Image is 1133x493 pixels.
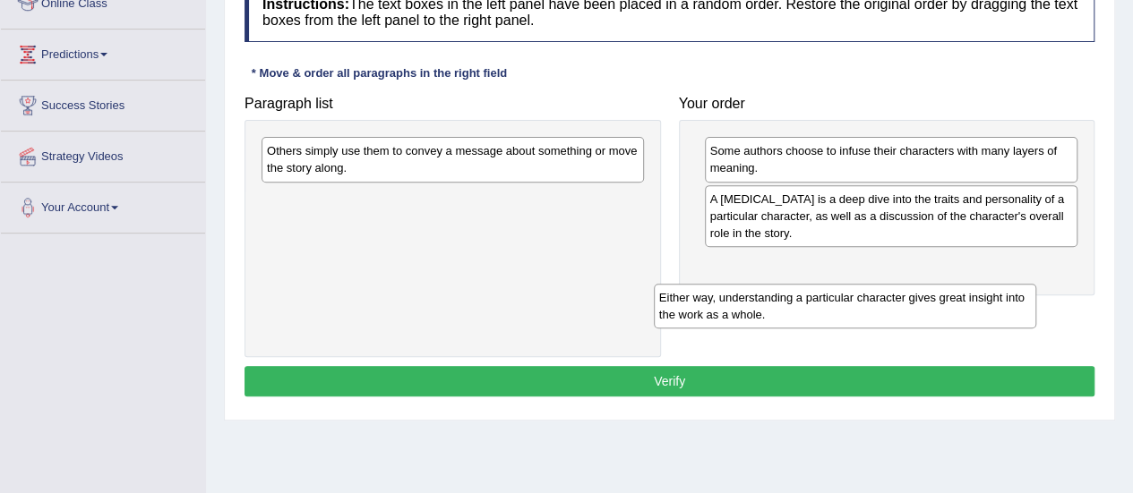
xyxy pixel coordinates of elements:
div: Others simply use them to convey a message about something or move the story along. [262,137,644,182]
a: Success Stories [1,81,205,125]
div: A [MEDICAL_DATA] is a deep dive into the traits and personality of a particular character, as wel... [705,185,1078,247]
a: Predictions [1,30,205,74]
div: * Move & order all paragraphs in the right field [245,64,514,81]
h4: Paragraph list [245,96,661,112]
button: Verify [245,366,1094,396]
a: Strategy Videos [1,132,205,176]
h4: Your order [679,96,1095,112]
div: Some authors choose to infuse their characters with many layers of meaning. [705,137,1078,182]
div: Either way, understanding a particular character gives great insight into the work as a whole. [654,284,1036,328]
a: Your Account [1,183,205,227]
